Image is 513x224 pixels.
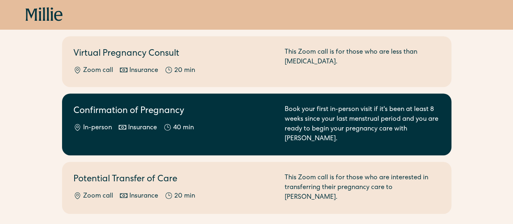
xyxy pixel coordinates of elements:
[173,123,194,133] div: 40 min
[62,36,451,87] a: Virtual Pregnancy ConsultZoom callInsurance20 minThis Zoom call is for those who are less than [M...
[174,191,195,201] div: 20 min
[73,48,275,61] h2: Virtual Pregnancy Consult
[285,173,440,202] div: This Zoom call is for those who are interested in transferring their pregnancy care to [PERSON_NA...
[83,66,113,76] div: Zoom call
[62,162,451,214] a: Potential Transfer of CareZoom callInsurance20 minThis Zoom call is for those who are interested ...
[128,123,157,133] div: Insurance
[174,66,195,76] div: 20 min
[129,191,158,201] div: Insurance
[73,105,275,118] h2: Confirmation of Pregnancy
[83,191,113,201] div: Zoom call
[129,66,158,76] div: Insurance
[285,48,440,76] div: This Zoom call is for those who are less than [MEDICAL_DATA].
[285,105,440,144] div: Book your first in-person visit if it's been at least 8 weeks since your last menstrual period an...
[73,173,275,187] h2: Potential Transfer of Care
[83,123,112,133] div: In-person
[62,94,451,155] a: Confirmation of PregnancyIn-personInsurance40 minBook your first in-person visit if it's been at ...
